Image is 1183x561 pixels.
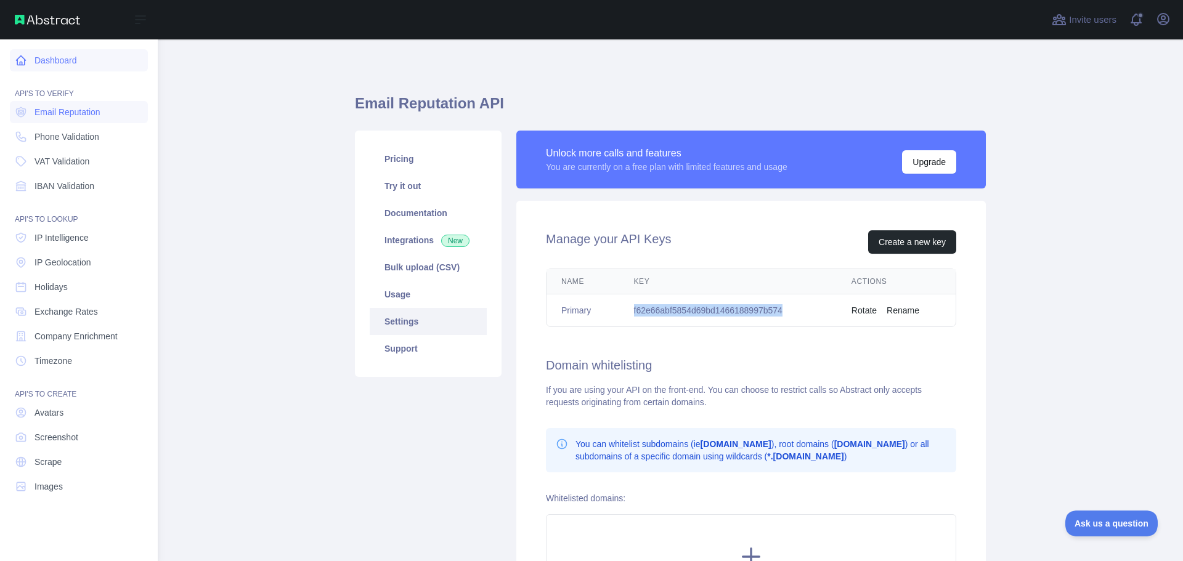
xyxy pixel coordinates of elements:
[10,374,148,399] div: API'S TO CREATE
[10,126,148,148] a: Phone Validation
[546,146,787,161] div: Unlock more calls and features
[868,230,956,254] button: Create a new key
[10,426,148,448] a: Screenshot
[10,49,148,71] a: Dashboard
[370,254,487,281] a: Bulk upload (CSV)
[35,131,99,143] span: Phone Validation
[887,304,919,317] button: Rename
[355,94,986,123] h1: Email Reputation API
[546,230,671,254] h2: Manage your API Keys
[370,200,487,227] a: Documentation
[10,451,148,473] a: Scrape
[35,355,72,367] span: Timezone
[35,480,63,493] span: Images
[35,456,62,468] span: Scrape
[15,15,80,25] img: Abstract API
[35,281,68,293] span: Holidays
[10,276,148,298] a: Holidays
[10,74,148,99] div: API'S TO VERIFY
[902,150,956,174] button: Upgrade
[370,308,487,335] a: Settings
[10,402,148,424] a: Avatars
[35,232,89,244] span: IP Intelligence
[10,175,148,197] a: IBAN Validation
[575,438,946,462] p: You can whitelist subdomains (ie ), root domains ( ) or all subdomains of a specific domain using...
[35,256,91,268] span: IP Geolocation
[370,145,487,172] a: Pricing
[370,335,487,362] a: Support
[546,357,956,374] h2: Domain whitelisting
[546,384,956,408] div: If you are using your API on the front-end. You can choose to restrict calls so Abstract only acc...
[35,431,78,443] span: Screenshot
[1065,511,1158,536] iframe: Toggle Customer Support
[441,235,470,247] span: New
[10,227,148,249] a: IP Intelligence
[619,269,837,294] th: Key
[10,350,148,372] a: Timezone
[35,155,89,167] span: VAT Validation
[546,161,787,173] div: You are currently on a free plan with limited features and usage
[370,227,487,254] a: Integrations New
[35,305,98,318] span: Exchange Rates
[10,475,148,498] a: Images
[10,200,148,224] div: API'S TO LOOKUP
[10,150,148,172] a: VAT Validation
[10,251,148,273] a: IP Geolocation
[370,281,487,308] a: Usage
[547,269,619,294] th: Name
[10,325,148,347] a: Company Enrichment
[10,301,148,323] a: Exchange Rates
[35,406,63,419] span: Avatars
[767,451,844,461] b: *.[DOMAIN_NAME]
[35,330,118,342] span: Company Enrichment
[701,439,771,449] b: [DOMAIN_NAME]
[547,294,619,327] td: Primary
[834,439,905,449] b: [DOMAIN_NAME]
[1049,10,1119,30] button: Invite users
[1069,13,1116,27] span: Invite users
[837,269,956,294] th: Actions
[10,101,148,123] a: Email Reputation
[852,304,877,317] button: Rotate
[35,106,100,118] span: Email Reputation
[370,172,487,200] a: Try it out
[35,180,94,192] span: IBAN Validation
[546,493,625,503] label: Whitelisted domains:
[619,294,837,327] td: f62e66abf5854d69bd1466188997b574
